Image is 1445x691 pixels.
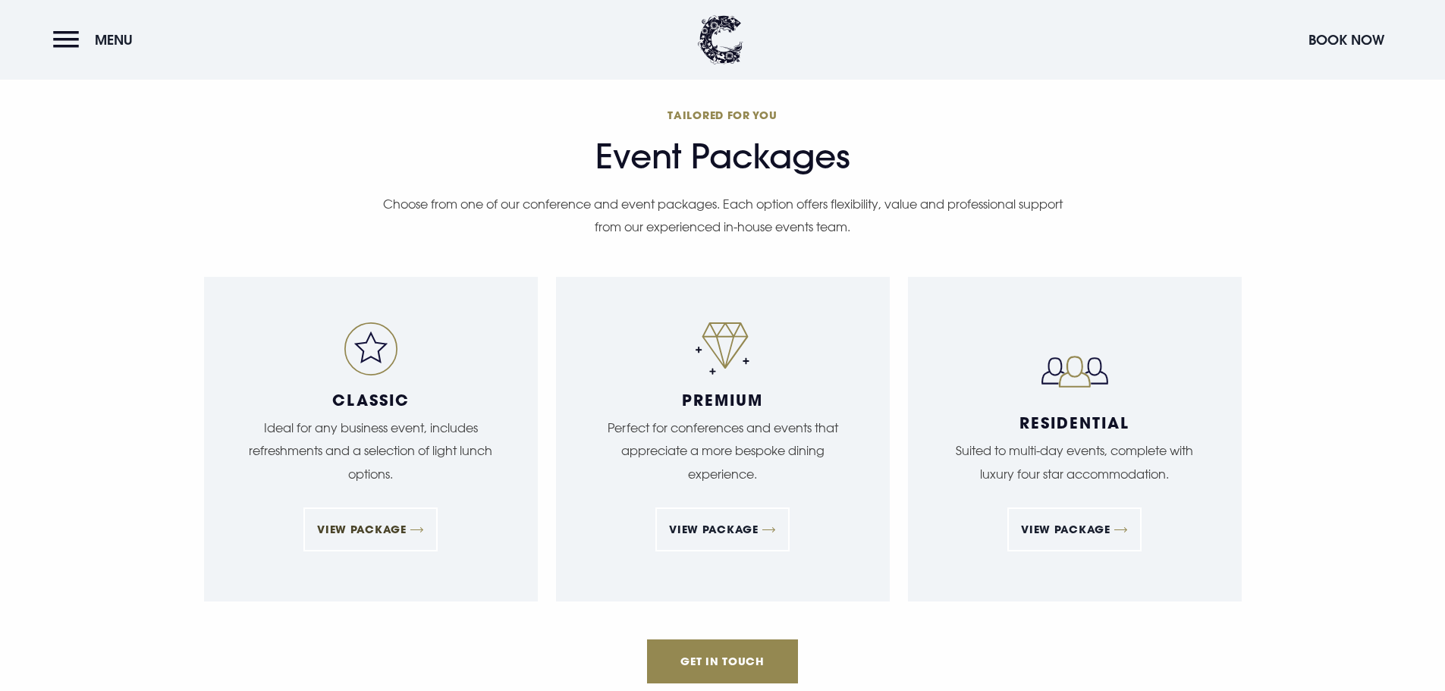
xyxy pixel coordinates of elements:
a: View Package [303,507,437,551]
p: Suited to multi-day events, complete with luxury four star accommodation. [938,439,1211,485]
span: Event Packages [204,137,1242,177]
h3: Premium [586,391,859,409]
button: Menu [53,24,140,56]
h3: Classic [234,391,507,409]
a: View Package [655,507,789,551]
h3: Residential [938,413,1211,432]
span: Tailored For You [204,108,1242,122]
p: Perfect for conferences and events that appreciate a more bespoke dining experience. [586,416,859,485]
p: Choose from one of our conference and event packages. Each option offers flexibility, value and p... [374,193,1072,239]
img: Clandeboye Lodge [698,15,743,64]
button: Book Now [1301,24,1392,56]
p: Ideal for any business event, includes refreshments and a selection of light lunch options. [234,416,507,485]
a: Get in touch [647,639,798,683]
a: View Package [1007,507,1141,551]
span: Menu [95,31,133,49]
